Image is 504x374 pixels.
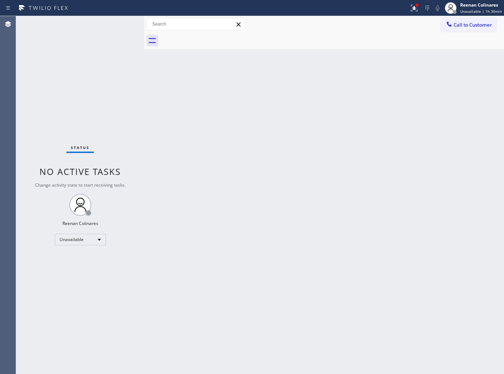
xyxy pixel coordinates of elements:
[39,165,121,178] span: No active tasks
[71,145,89,150] span: Status
[441,18,497,32] button: Call to Customer
[454,22,492,28] span: Call to Customer
[55,234,106,245] div: Unavailable
[432,3,443,13] button: Mute
[35,182,126,188] span: Change activity state to start receiving tasks.
[460,2,502,8] div: Reenan Colinares
[62,220,98,226] div: Reenan Colinares
[147,18,245,30] input: Search
[460,9,502,14] span: Unavailable | 1h 30min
